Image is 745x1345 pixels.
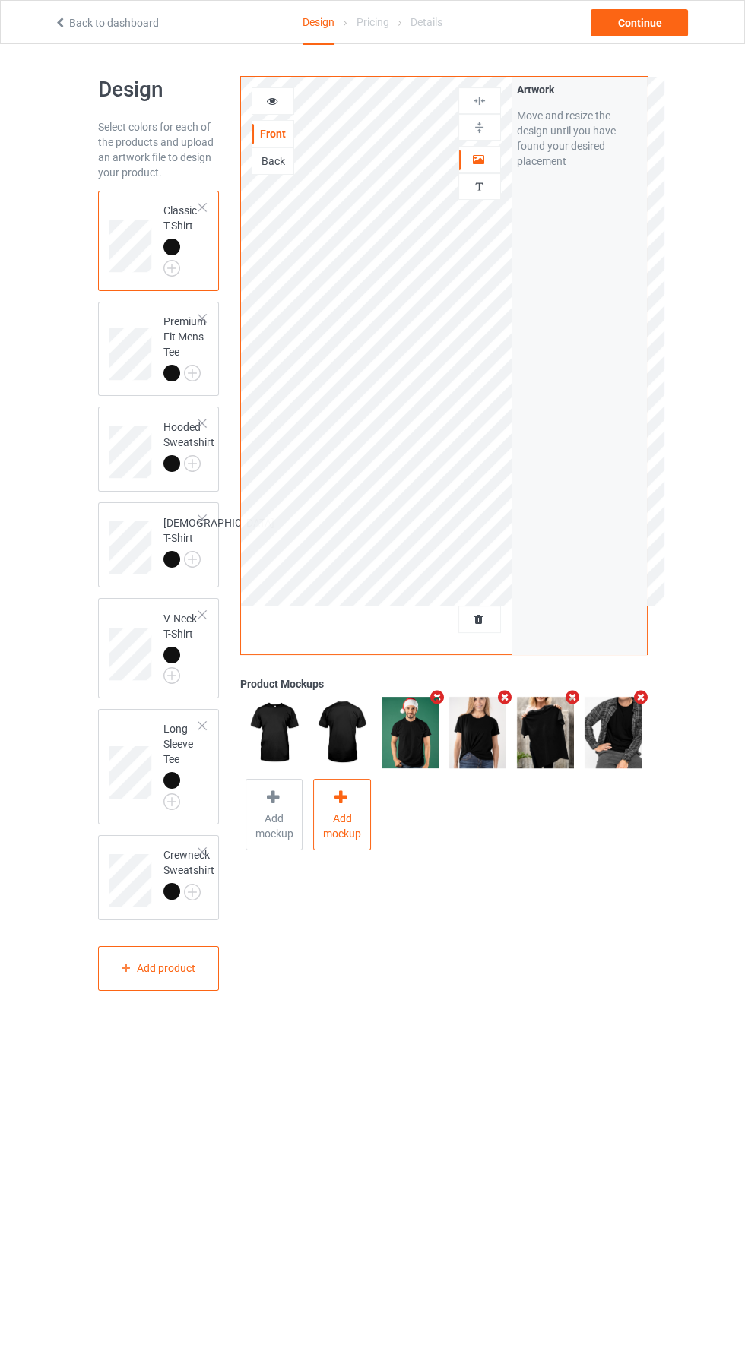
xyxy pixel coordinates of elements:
div: Product Mockups [240,676,647,691]
div: Pricing [356,1,388,43]
div: Classic T-Shirt [98,191,220,291]
div: Add mockup [313,779,370,850]
div: Artwork [517,82,642,97]
div: Crewneck Sweatshirt [163,847,214,899]
div: Add mockup [246,779,303,850]
div: V-Neck T-Shirt [163,611,200,679]
div: Hooded Sweatshirt [163,419,214,471]
div: [DEMOGRAPHIC_DATA] T-Shirt [163,515,274,567]
img: svg%3E%0A [472,179,487,194]
img: regular.jpg [517,697,574,768]
div: Crewneck Sweatshirt [98,835,220,920]
img: svg+xml;base64,PD94bWwgdmVyc2lvbj0iMS4wIiBlbmNvZGluZz0iVVRGLTgiPz4KPHN2ZyB3aWR0aD0iMjJweCIgaGVpZ2... [163,793,180,810]
img: regular.jpg [313,697,370,768]
div: Premium Fit Mens Tee [163,314,206,381]
img: svg+xml;base64,PD94bWwgdmVyc2lvbj0iMS4wIiBlbmNvZGluZz0iVVRGLTgiPz4KPHN2ZyB3aWR0aD0iMjJweCIgaGVpZ2... [184,455,201,472]
i: Remove mockup [428,689,447,705]
img: svg+xml;base64,PD94bWwgdmVyc2lvbj0iMS4wIiBlbmNvZGluZz0iVVRGLTgiPz4KPHN2ZyB3aWR0aD0iMjJweCIgaGVpZ2... [184,551,201,568]
h1: Design [98,76,220,103]
img: svg%3E%0A [472,93,487,108]
i: Remove mockup [496,689,515,705]
a: Back to dashboard [54,17,159,29]
div: [DEMOGRAPHIC_DATA] T-Shirt [98,502,220,587]
img: svg+xml;base64,PD94bWwgdmVyc2lvbj0iMS4wIiBlbmNvZGluZz0iVVRGLTgiPz4KPHN2ZyB3aWR0aD0iMjJweCIgaGVpZ2... [184,365,201,381]
div: Select colors for each of the products and upload an artwork file to design your product. [98,119,220,180]
span: Add mockup [314,811,369,841]
img: svg+xml;base64,PD94bWwgdmVyc2lvbj0iMS4wIiBlbmNvZGluZz0iVVRGLTgiPz4KPHN2ZyB3aWR0aD0iMjJweCIgaGVpZ2... [163,667,180,684]
img: svg%3E%0A [472,120,487,134]
div: Premium Fit Mens Tee [98,302,220,397]
span: Add mockup [246,811,302,841]
div: Details [411,1,442,43]
div: Classic T-Shirt [163,203,200,271]
div: Continue [591,9,688,36]
div: Hooded Sweatshirt [98,407,220,492]
img: svg+xml;base64,PD94bWwgdmVyc2lvbj0iMS4wIiBlbmNvZGluZz0iVVRGLTgiPz4KPHN2ZyB3aWR0aD0iMjJweCIgaGVpZ2... [163,260,180,277]
div: Move and resize the design until you have found your desired placement [517,108,642,169]
img: regular.jpg [246,697,303,768]
div: Design [303,1,334,45]
img: svg+xml;base64,PD94bWwgdmVyc2lvbj0iMS4wIiBlbmNvZGluZz0iVVRGLTgiPz4KPHN2ZyB3aWR0aD0iMjJweCIgaGVpZ2... [184,884,201,900]
img: regular.jpg [449,697,506,768]
div: Front [252,126,293,141]
div: Long Sleeve Tee [163,721,200,805]
div: Back [252,153,293,169]
div: Long Sleeve Tee [98,709,220,824]
i: Remove mockup [631,689,650,705]
img: regular.jpg [585,697,642,768]
i: Remove mockup [563,689,582,705]
div: V-Neck T-Shirt [98,598,220,698]
img: regular.jpg [382,697,439,768]
div: Add product [98,946,220,991]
